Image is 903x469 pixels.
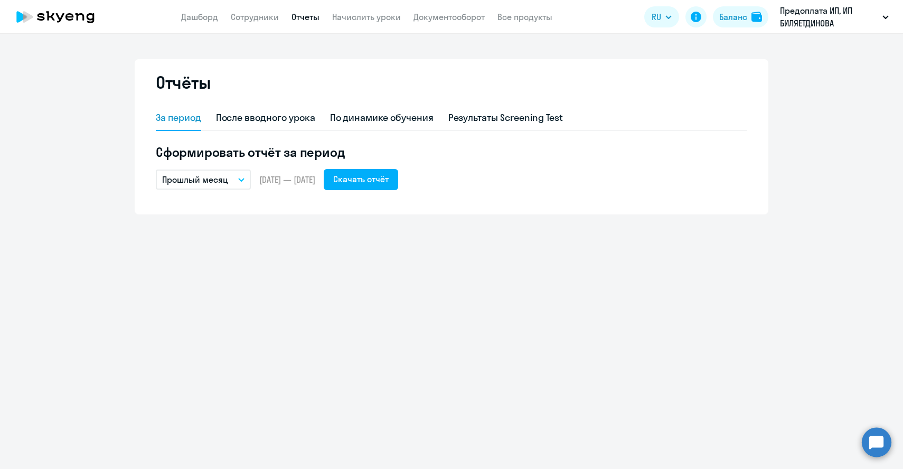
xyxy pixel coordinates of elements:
[156,111,201,125] div: За период
[775,4,894,30] button: Предоплата ИП, ИП БИЛЯЕТДИНОВА [PERSON_NAME]
[181,12,218,22] a: Дашборд
[291,12,319,22] a: Отчеты
[156,144,747,161] h5: Сформировать отчёт за период
[231,12,279,22] a: Сотрудники
[156,72,211,93] h2: Отчёты
[713,6,768,27] button: Балансbalance
[780,4,878,30] p: Предоплата ИП, ИП БИЛЯЕТДИНОВА [PERSON_NAME]
[413,12,485,22] a: Документооборот
[162,173,228,186] p: Прошлый месяц
[333,173,389,185] div: Скачать отчёт
[216,111,315,125] div: После вводного урока
[332,12,401,22] a: Начислить уроки
[751,12,762,22] img: balance
[156,170,251,190] button: Прошлый месяц
[330,111,434,125] div: По динамике обучения
[448,111,563,125] div: Результаты Screening Test
[652,11,661,23] span: RU
[497,12,552,22] a: Все продукты
[324,169,398,190] button: Скачать отчёт
[719,11,747,23] div: Баланс
[259,174,315,185] span: [DATE] — [DATE]
[644,6,679,27] button: RU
